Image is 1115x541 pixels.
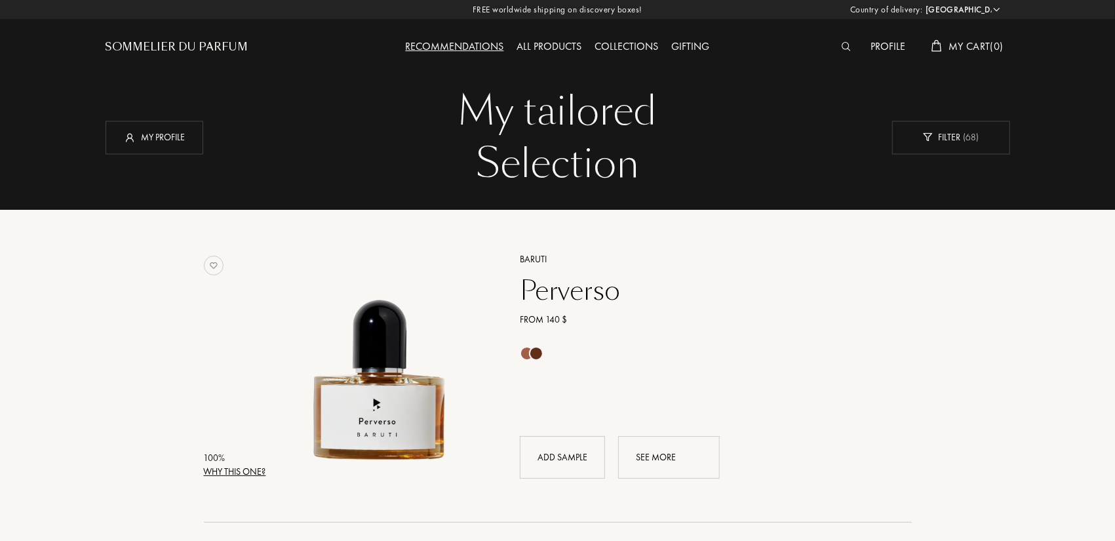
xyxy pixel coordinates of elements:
[992,5,1002,14] img: arrow_w.png
[618,436,720,479] a: See moreanimation
[204,256,224,275] img: no_like_p.png
[271,250,489,469] img: Perverso Baruti
[665,39,716,56] div: Gifting
[864,39,912,56] div: Profile
[399,39,511,53] a: Recommendations
[842,42,851,51] img: search_icn_white.svg
[123,130,136,144] img: profil_icn_w.svg
[665,39,716,53] a: Gifting
[115,138,1000,190] div: Selection
[589,39,665,53] a: Collections
[688,443,714,470] div: animation
[204,465,266,479] div: Why this one?
[864,39,912,53] a: Profile
[892,121,1010,154] div: Filter
[510,275,892,306] a: Perverso
[510,252,892,266] a: Baruti
[106,121,203,154] div: My profile
[510,313,892,327] a: From 140 $
[960,131,979,143] span: ( 68 )
[399,39,511,56] div: Recommendations
[923,133,933,142] img: new_filter_w.svg
[204,451,266,465] div: 100 %
[115,85,1000,138] div: My tailored
[271,236,500,494] a: Perverso Baruti
[589,39,665,56] div: Collections
[949,39,1003,53] span: My Cart ( 0 )
[618,436,720,479] div: See more
[931,40,942,52] img: cart_white.svg
[520,436,605,479] div: Add sample
[511,39,589,53] a: All products
[511,39,589,56] div: All products
[106,39,248,55] a: Sommelier du Parfum
[850,3,922,16] span: Country of delivery:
